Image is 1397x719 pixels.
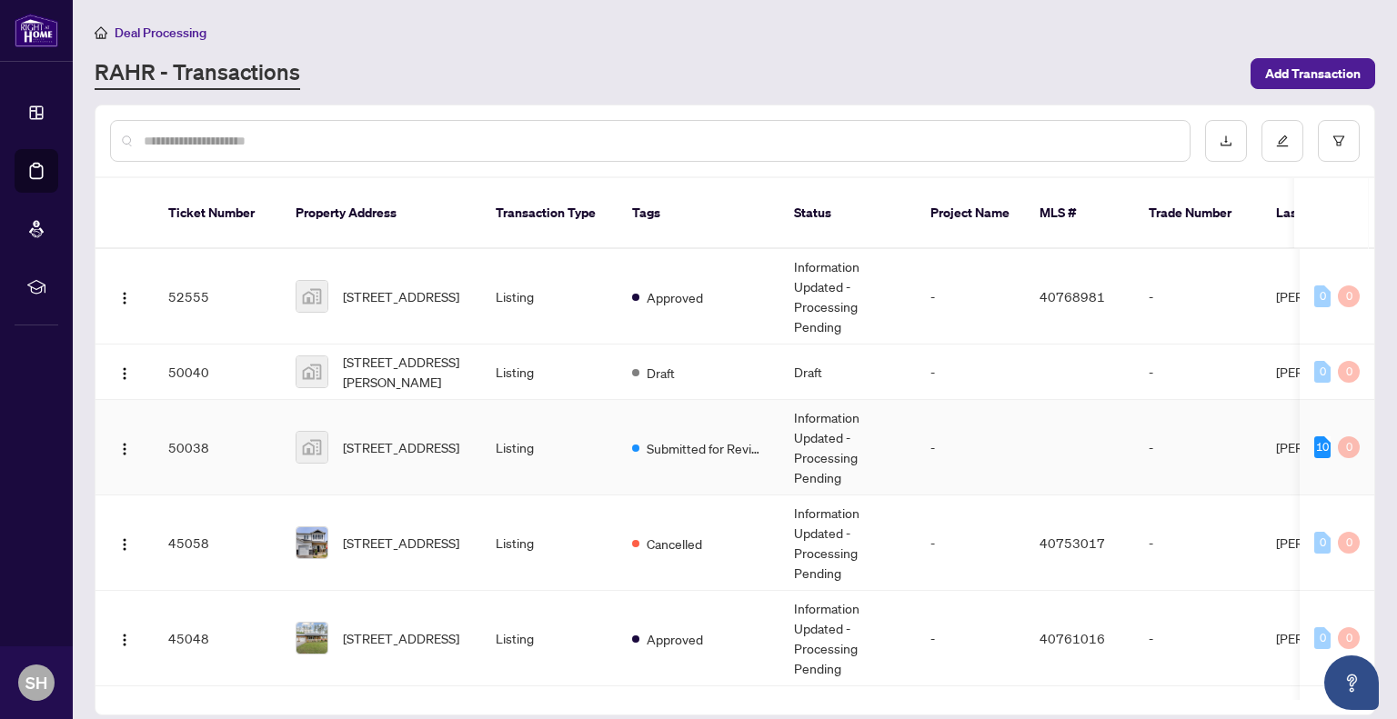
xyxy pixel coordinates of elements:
button: Logo [110,528,139,557]
span: [STREET_ADDRESS] [343,628,459,648]
span: 40761016 [1040,630,1105,646]
button: Logo [110,357,139,386]
span: [STREET_ADDRESS] [343,437,459,457]
td: Draft [779,345,916,400]
div: 0 [1338,627,1360,649]
td: Information Updated - Processing Pending [779,495,916,591]
a: RAHR - Transactions [95,57,300,90]
td: - [916,495,1025,591]
img: thumbnail-img [296,356,327,387]
td: Listing [481,495,618,591]
th: Property Address [281,178,481,249]
span: Draft [647,363,675,383]
td: 50038 [154,400,281,495]
th: Tags [618,178,779,249]
td: 50040 [154,345,281,400]
span: filter [1332,135,1345,147]
div: 10 [1314,436,1331,458]
td: Information Updated - Processing Pending [779,591,916,686]
td: - [916,345,1025,400]
div: 0 [1338,436,1360,458]
button: edit [1261,120,1303,162]
button: Add Transaction [1251,58,1375,89]
th: Project Name [916,178,1025,249]
img: Logo [117,633,132,647]
td: Listing [481,249,618,345]
div: 0 [1314,532,1331,554]
td: 45048 [154,591,281,686]
span: 40768981 [1040,288,1105,305]
th: MLS # [1025,178,1134,249]
div: 0 [1314,285,1331,307]
span: download [1220,135,1232,147]
img: thumbnail-img [296,432,327,463]
td: - [1134,345,1261,400]
td: - [1134,400,1261,495]
td: Information Updated - Processing Pending [779,400,916,495]
img: Logo [117,442,132,456]
td: Information Updated - Processing Pending [779,249,916,345]
td: - [1134,249,1261,345]
td: 45058 [154,495,281,591]
img: thumbnail-img [296,527,327,558]
button: Open asap [1324,655,1379,710]
div: 0 [1314,361,1331,383]
img: logo [15,14,58,47]
span: Add Transaction [1265,59,1361,88]
td: - [1134,495,1261,591]
span: Submitted for Review [647,438,765,458]
span: 40753017 [1040,534,1105,551]
span: [STREET_ADDRESS] [343,533,459,553]
div: 0 [1338,532,1360,554]
td: Listing [481,400,618,495]
th: Trade Number [1134,178,1261,249]
button: Logo [110,624,139,653]
img: Logo [117,291,132,305]
td: - [916,400,1025,495]
button: filter [1318,120,1360,162]
td: - [1134,591,1261,686]
img: thumbnail-img [296,281,327,312]
span: Approved [647,629,703,649]
button: Logo [110,433,139,462]
span: home [95,26,107,39]
img: Logo [117,366,132,381]
th: Status [779,178,916,249]
th: Ticket Number [154,178,281,249]
div: 0 [1338,361,1360,383]
span: [STREET_ADDRESS] [343,286,459,306]
button: download [1205,120,1247,162]
span: Approved [647,287,703,307]
div: 0 [1338,285,1360,307]
button: Logo [110,282,139,311]
img: thumbnail-img [296,623,327,654]
span: Cancelled [647,534,702,554]
div: 0 [1314,627,1331,649]
span: edit [1276,135,1289,147]
td: Listing [481,591,618,686]
td: Listing [481,345,618,400]
span: [STREET_ADDRESS][PERSON_NAME] [343,352,467,392]
span: Deal Processing [115,25,206,41]
td: - [916,591,1025,686]
th: Transaction Type [481,178,618,249]
img: Logo [117,537,132,552]
td: - [916,249,1025,345]
span: SH [25,670,47,695]
td: 52555 [154,249,281,345]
